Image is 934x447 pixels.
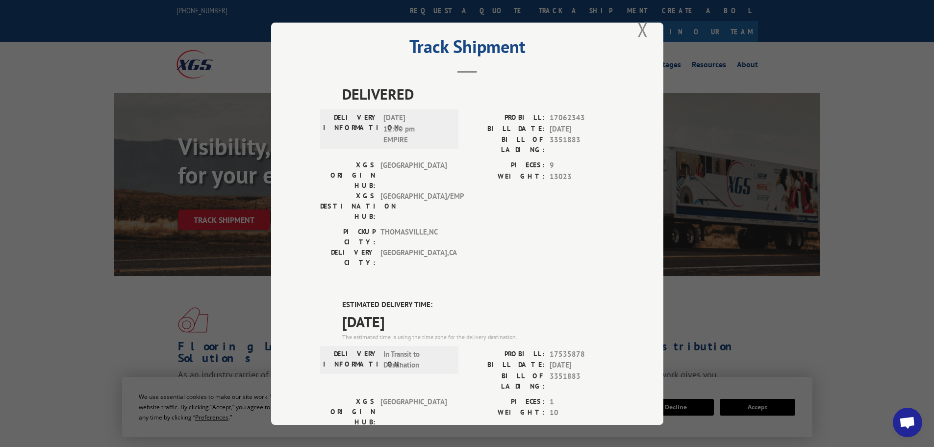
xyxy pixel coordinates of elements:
label: XGS ORIGIN HUB: [320,160,376,191]
label: WEIGHT: [467,407,545,419]
span: 9 [550,160,614,171]
span: [GEOGRAPHIC_DATA] , CA [380,247,447,268]
label: DELIVERY CITY: [320,247,376,268]
h2: Track Shipment [320,40,614,58]
span: [DATE] [550,123,614,134]
button: Close modal [634,16,651,43]
label: PIECES: [467,160,545,171]
a: Open chat [893,408,922,437]
span: [GEOGRAPHIC_DATA] [380,396,447,427]
span: THOMASVILLE , NC [380,227,447,247]
label: PICKUP CITY: [320,227,376,247]
label: BILL OF LADING: [467,134,545,155]
label: BILL OF LADING: [467,370,545,391]
span: [GEOGRAPHIC_DATA] [380,160,447,191]
span: 17062343 [550,112,614,124]
span: 3351883 [550,134,614,155]
label: XGS ORIGIN HUB: [320,396,376,427]
label: PROBILL: [467,348,545,360]
span: 3351883 [550,370,614,391]
label: WEIGHT: [467,171,545,182]
label: PROBILL: [467,112,545,124]
span: [GEOGRAPHIC_DATA]/EMP [380,191,447,222]
span: [DATE] [342,310,614,332]
span: 10 [550,407,614,419]
span: 17535878 [550,348,614,360]
label: DELIVERY INFORMATION: [323,348,379,370]
span: 1 [550,396,614,407]
span: 13023 [550,171,614,182]
span: [DATE] [550,360,614,371]
label: BILL DATE: [467,123,545,134]
span: [DATE] 12:00 pm EMPIRE [383,112,450,146]
label: DELIVERY INFORMATION: [323,112,379,146]
label: BILL DATE: [467,360,545,371]
span: In Transit to Destination [383,348,450,370]
label: ESTIMATED DELIVERY TIME: [342,299,614,311]
label: XGS DESTINATION HUB: [320,191,376,222]
span: DELIVERED [342,83,614,105]
div: The estimated time is using the time zone for the delivery destination. [342,332,614,341]
label: PIECES: [467,396,545,407]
